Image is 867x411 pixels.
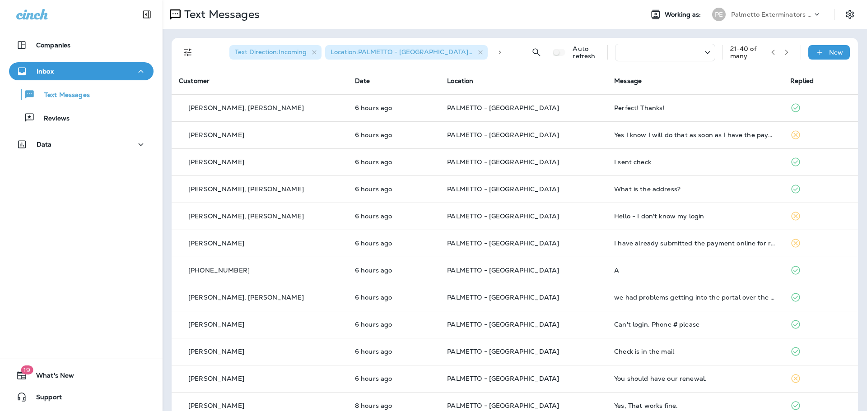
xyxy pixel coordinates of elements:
span: Working as: [665,11,703,18]
p: New [829,49,843,56]
p: [PERSON_NAME], [PERSON_NAME] [188,185,304,193]
div: Yes I know I will do that as soon as I have the payment for it which won't be until either late S... [614,131,776,139]
div: A [614,267,776,274]
span: Text Direction : Incoming [235,48,307,56]
div: Hello - I don't know my login [614,212,776,220]
p: Aug 13, 2025 10:08 AM [355,104,433,111]
p: Aug 13, 2025 09:49 AM [355,267,433,274]
div: Can't login. Phone # please [614,321,776,328]
p: Aug 13, 2025 09:47 AM [355,294,433,301]
p: [PERSON_NAME], [PERSON_NAME] [188,212,304,220]
p: Reviews [35,115,70,123]
p: [PHONE_NUMBER] [188,267,250,274]
span: Replied [790,77,814,85]
span: PALMETTO - [GEOGRAPHIC_DATA] [447,239,559,247]
p: Aug 13, 2025 09:47 AM [355,321,433,328]
span: Date [355,77,370,85]
p: Palmetto Exterminators LLC [731,11,812,18]
p: Aug 13, 2025 09:49 AM [355,212,433,220]
div: Yes, That works fine. [614,402,776,409]
span: PALMETTO - [GEOGRAPHIC_DATA] [447,212,559,220]
span: PALMETTO - [GEOGRAPHIC_DATA] [447,266,559,274]
p: Aug 13, 2025 09:46 AM [355,375,433,382]
div: Check is in the mail [614,348,776,355]
button: Collapse Sidebar [134,5,159,23]
span: PALMETTO - [GEOGRAPHIC_DATA] [447,320,559,328]
p: Text Messages [35,91,90,100]
span: PALMETTO - [GEOGRAPHIC_DATA] [447,347,559,356]
div: Text Direction:Incoming [229,45,322,60]
p: [PERSON_NAME] [188,348,244,355]
p: Inbox [37,68,54,75]
p: [PERSON_NAME] [188,240,244,247]
button: Inbox [9,62,154,80]
p: Data [37,141,52,148]
p: Auto refresh [573,45,600,60]
p: Aug 13, 2025 09:51 AM [355,185,433,193]
button: Settings [842,6,858,23]
span: PALMETTO - [GEOGRAPHIC_DATA] [447,293,559,301]
p: Aug 13, 2025 09:54 AM [355,158,433,166]
p: Aug 13, 2025 09:49 AM [355,240,433,247]
p: Aug 13, 2025 08:30 AM [355,402,433,409]
div: What is the address? [614,185,776,193]
p: [PERSON_NAME] [188,131,244,139]
div: I have already submitted the payment online for renewal. [614,240,776,247]
span: PALMETTO - [GEOGRAPHIC_DATA] [447,185,559,193]
span: Message [614,77,642,85]
span: PALMETTO - [GEOGRAPHIC_DATA] [447,104,559,112]
p: [PERSON_NAME] [188,402,244,409]
div: I sent check [614,158,776,166]
button: Companies [9,36,154,54]
div: PE [712,8,726,21]
button: Search Messages [527,43,545,61]
button: Data [9,135,154,153]
button: Reviews [9,108,154,127]
span: Location : PALMETTO - [GEOGRAPHIC_DATA] +2 [331,48,475,56]
div: Location:PALMETTO - [GEOGRAPHIC_DATA]+2 [325,45,488,60]
span: PALMETTO - [GEOGRAPHIC_DATA] [447,374,559,383]
div: 21 - 40 of many [730,45,764,60]
p: [PERSON_NAME], [PERSON_NAME] [188,294,304,301]
div: Perfect! Thanks! [614,104,776,111]
span: PALMETTO - [GEOGRAPHIC_DATA] [447,131,559,139]
p: Aug 13, 2025 09:46 AM [355,348,433,355]
p: [PERSON_NAME], [PERSON_NAME] [188,104,304,111]
p: [PERSON_NAME] [188,321,244,328]
button: Text Messages [9,85,154,104]
button: Support [9,388,154,406]
span: What's New [27,372,74,383]
p: [PERSON_NAME] [188,375,244,382]
button: Filters [179,43,197,61]
p: Companies [36,42,70,49]
span: 19 [21,365,33,374]
p: Text Messages [181,8,260,21]
span: Support [27,393,62,404]
div: You should have our renewal. [614,375,776,382]
p: Aug 13, 2025 09:57 AM [355,131,433,139]
span: PALMETTO - [GEOGRAPHIC_DATA] [447,158,559,166]
span: PALMETTO - [GEOGRAPHIC_DATA] [447,402,559,410]
span: Location [447,77,473,85]
p: [PERSON_NAME] [188,158,244,166]
span: Customer [179,77,210,85]
div: we had problems getting into the portal over the weekend. Can somebody call us or is this a good ... [614,294,776,301]
button: 19What's New [9,366,154,384]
